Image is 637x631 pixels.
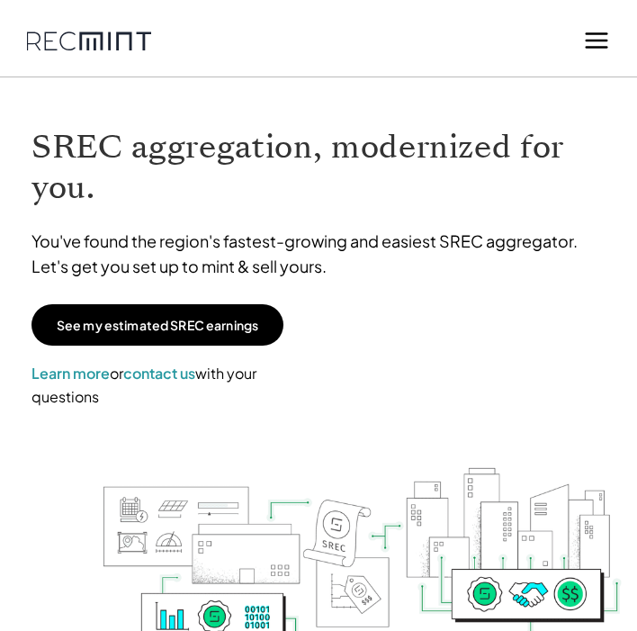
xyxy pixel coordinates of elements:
h1: SREC aggregation, modernized for you. [31,127,606,208]
a: Learn more [31,364,110,383]
p: You've found the region's fastest-growing and easiest SREC aggregator. Let's get you set up to mi... [31,229,606,279]
a: contact us [123,364,195,383]
a: See my estimated SREC earnings [31,304,283,346]
p: See my estimated SREC earnings [57,317,258,333]
p: or with your questions [31,362,283,408]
